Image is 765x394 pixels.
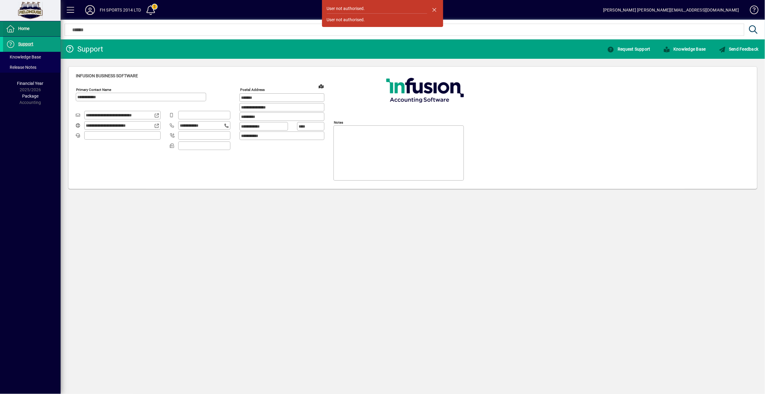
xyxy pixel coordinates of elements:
a: Knowledge Base [657,44,712,55]
span: Support [18,42,33,46]
span: Knowledge Base [6,55,41,59]
a: View on map [316,81,326,91]
a: Release Notes [3,62,61,72]
button: Knowledge Base [662,44,707,55]
a: Knowledge Base [3,52,61,62]
mat-label: Notes [334,120,343,125]
span: Release Notes [6,65,36,70]
span: Package [22,94,39,98]
button: Request Support [606,44,652,55]
button: Send Feedback [717,44,760,55]
span: Infusion Business Software [76,73,138,78]
a: Home [3,21,61,36]
span: Send Feedback [719,47,759,52]
div: [PERSON_NAME] [PERSON_NAME][EMAIL_ADDRESS][DOMAIN_NAME] [603,5,739,15]
span: Financial Year [17,81,44,86]
mat-label: Primary Contact Name [76,88,111,92]
div: Support [65,44,103,54]
button: Profile [80,5,100,15]
span: Knowledge Base [663,47,706,52]
span: Home [18,26,29,31]
span: Request Support [607,47,650,52]
div: FH SPORTS 2014 LTD [100,5,141,15]
a: Knowledge Base [745,1,757,21]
